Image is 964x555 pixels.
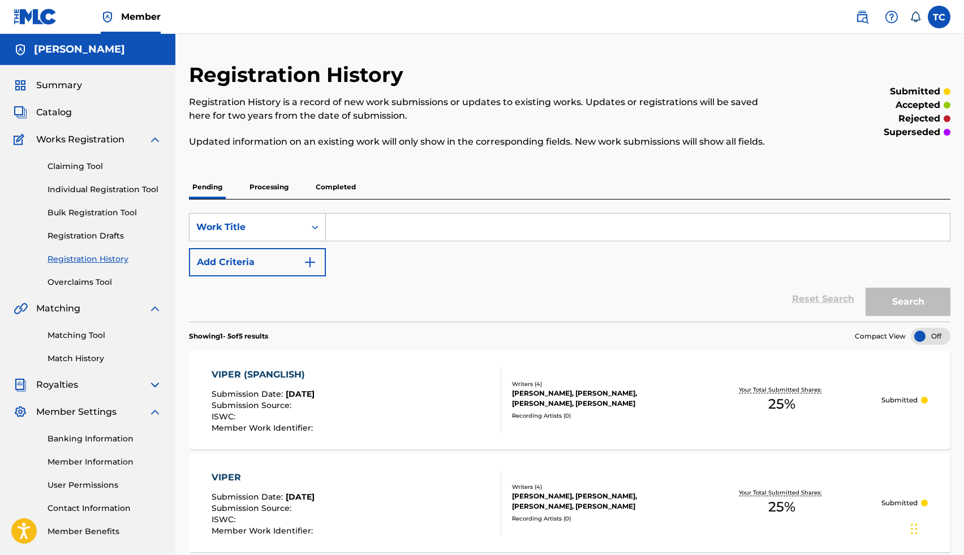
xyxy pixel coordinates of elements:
a: SummarySummary [14,79,82,92]
a: Individual Registration Tool [48,184,162,196]
div: [PERSON_NAME], [PERSON_NAME], [PERSON_NAME], [PERSON_NAME] [512,491,682,511]
div: Help [880,6,903,28]
a: User Permissions [48,479,162,491]
span: Works Registration [36,133,124,146]
button: Add Criteria [189,248,326,276]
img: Summary [14,79,27,92]
h2: Registration History [189,62,409,88]
span: Member Work Identifier : [212,526,316,536]
p: rejected [898,112,940,125]
a: Banking Information [48,433,162,445]
span: Matching [36,302,80,315]
a: Overclaims Tool [48,276,162,288]
div: Writers ( 4 ) [512,483,682,491]
div: Recording Artists ( 0 ) [512,514,682,523]
a: Claiming Tool [48,161,162,172]
iframe: Resource Center [932,371,964,462]
span: ISWC : [212,411,238,422]
p: accepted [896,98,940,112]
span: Member Work Identifier : [212,423,316,433]
img: Catalog [14,106,27,119]
div: Work Title [196,220,298,234]
img: Works Registration [14,133,28,146]
a: Matching Tool [48,329,162,341]
a: CatalogCatalog [14,106,72,119]
span: Summary [36,79,82,92]
span: Royalties [36,378,78,392]
p: Pending [189,175,226,199]
p: submitted [890,85,940,98]
p: Your Total Submitted Shares: [739,488,824,497]
a: Member Information [48,456,162,468]
form: Search Form [189,213,950,322]
a: VIPERSubmission Date:[DATE]Submission Source:ISWC:Member Work Identifier:Writers (4)[PERSON_NAME]... [189,453,950,552]
span: [DATE] [286,389,315,399]
span: 25 % [768,497,795,517]
iframe: Chat Widget [907,501,964,555]
img: 9d2ae6d4665cec9f34b9.svg [303,255,317,269]
span: 25 % [768,394,795,414]
a: Member Benefits [48,526,162,537]
div: Writers ( 4 ) [512,380,682,388]
p: Submitted [881,395,918,405]
div: Drag [911,512,918,546]
img: expand [148,133,162,146]
img: Royalties [14,378,27,392]
img: expand [148,302,162,315]
img: Accounts [14,43,27,57]
p: Updated information on an existing work will only show in the corresponding fields. New work subm... [189,135,775,149]
span: Member [121,10,161,23]
span: Catalog [36,106,72,119]
a: Registration History [48,253,162,265]
p: superseded [884,125,940,139]
span: Submission Source : [212,503,294,513]
p: Registration History is a record of new work submissions or updates to existing works. Updates or... [189,96,775,123]
span: Member Settings [36,405,117,419]
a: Public Search [851,6,873,28]
img: expand [148,405,162,419]
span: Submission Date : [212,492,286,502]
a: Bulk Registration Tool [48,207,162,219]
span: Compact View [855,331,906,341]
div: Recording Artists ( 0 ) [512,411,682,420]
p: Your Total Submitted Shares: [739,385,824,394]
img: search [855,10,869,24]
img: expand [148,378,162,392]
p: Submitted [881,498,918,508]
span: ISWC : [212,514,238,524]
img: Top Rightsholder [101,10,114,24]
p: Showing 1 - 5 of 5 results [189,331,268,341]
a: Contact Information [48,502,162,514]
div: User Menu [928,6,950,28]
a: Match History [48,353,162,365]
div: [PERSON_NAME], [PERSON_NAME], [PERSON_NAME], [PERSON_NAME] [512,388,682,409]
a: Registration Drafts [48,230,162,242]
img: MLC Logo [14,8,57,25]
p: Processing [246,175,292,199]
img: Member Settings [14,405,27,419]
span: [DATE] [286,492,315,502]
h5: THOMAS CROCKROM [34,43,125,56]
div: VIPER [212,471,316,484]
img: help [885,10,898,24]
p: Completed [312,175,359,199]
a: VIPER (SPANGLISH)Submission Date:[DATE]Submission Source:ISWC:Member Work Identifier:Writers (4)[... [189,350,950,449]
img: Matching [14,302,28,315]
span: Submission Source : [212,400,294,410]
span: Submission Date : [212,389,286,399]
div: VIPER (SPANGLISH) [212,368,316,381]
div: Notifications [910,11,921,23]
